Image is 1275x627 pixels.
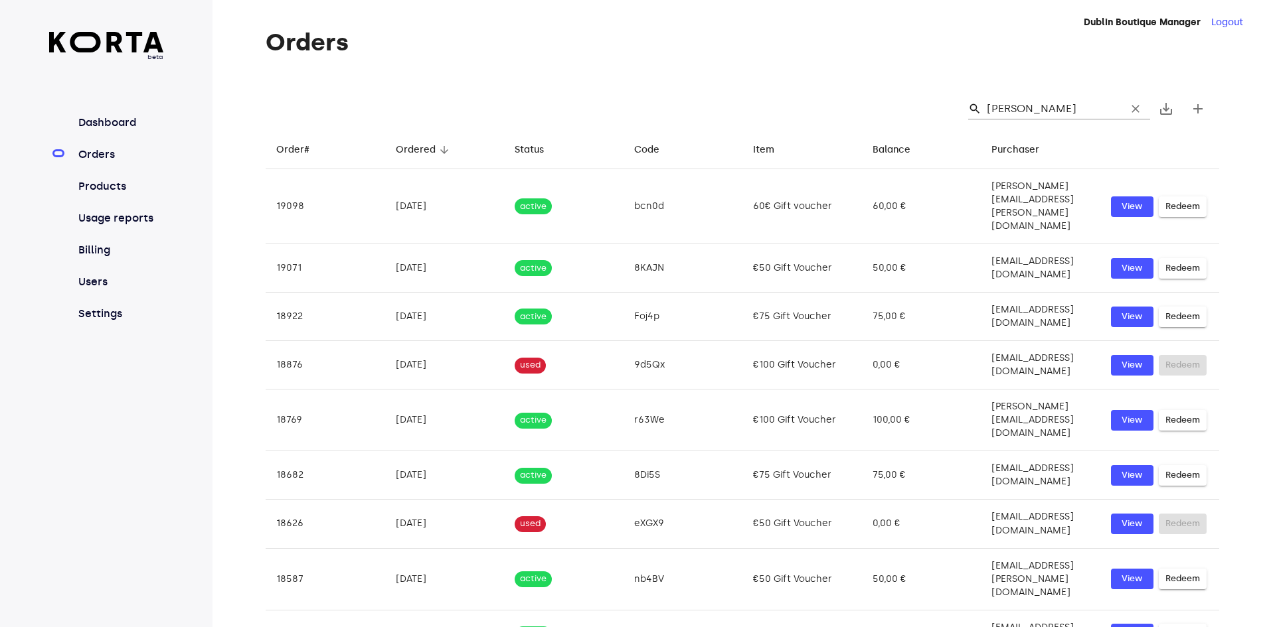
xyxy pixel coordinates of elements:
div: Purchaser [991,142,1039,158]
td: €100 Gift Voucher [742,341,862,389]
td: [EMAIL_ADDRESS][DOMAIN_NAME] [981,500,1100,548]
span: Redeem [1165,309,1200,324]
span: View [1118,468,1147,483]
span: View [1118,413,1147,428]
td: [DATE] [385,451,505,500]
span: Code [634,142,677,158]
td: €50 Gift Voucher [742,500,862,548]
td: 50,00 € [862,548,981,610]
div: Ordered [396,142,436,158]
td: 8Di5S [624,451,743,500]
span: View [1118,571,1147,587]
td: bcn0d [624,169,743,244]
td: [PERSON_NAME][EMAIL_ADDRESS][PERSON_NAME][DOMAIN_NAME] [981,169,1100,244]
td: 50,00 € [862,244,981,293]
td: nb4BV [624,548,743,610]
span: save_alt [1158,101,1174,117]
td: 18626 [266,500,385,548]
span: View [1118,358,1147,373]
td: Foj4p [624,293,743,341]
td: 18876 [266,341,385,389]
td: 19098 [266,169,385,244]
span: Balance [873,142,928,158]
a: Orders [76,147,164,163]
button: Redeem [1159,258,1207,279]
td: [DATE] [385,169,505,244]
a: Settings [76,306,164,322]
td: 18587 [266,548,385,610]
td: [EMAIL_ADDRESS][DOMAIN_NAME] [981,293,1100,341]
button: Logout [1211,16,1243,29]
td: 60€ Gift voucher [742,169,862,244]
span: Search [968,102,981,115]
td: €75 Gift Voucher [742,451,862,500]
td: 75,00 € [862,451,981,500]
span: used [515,359,546,372]
td: 100,00 € [862,389,981,451]
button: Redeem [1159,465,1207,486]
a: Billing [76,242,164,258]
a: beta [49,32,164,62]
span: arrow_downward [438,144,450,156]
td: [EMAIL_ADDRESS][DOMAIN_NAME] [981,244,1100,293]
button: Redeem [1159,569,1207,589]
button: View [1111,569,1153,589]
span: Item [753,142,792,158]
span: View [1118,199,1147,214]
span: used [515,518,546,530]
span: View [1118,516,1147,531]
span: Redeem [1165,468,1200,483]
td: [EMAIL_ADDRESS][DOMAIN_NAME] [981,451,1100,500]
span: active [515,262,552,275]
td: €100 Gift Voucher [742,389,862,451]
span: add [1190,101,1206,117]
td: eXGX9 [624,500,743,548]
td: 18769 [266,389,385,451]
td: 18922 [266,293,385,341]
td: 75,00 € [862,293,981,341]
span: Ordered [396,142,453,158]
td: [DATE] [385,244,505,293]
button: Redeem [1159,410,1207,431]
td: €50 Gift Voucher [742,244,862,293]
span: clear [1129,102,1142,115]
span: Redeem [1165,199,1200,214]
div: Balance [873,142,910,158]
button: Redeem [1159,196,1207,217]
td: [EMAIL_ADDRESS][PERSON_NAME][DOMAIN_NAME] [981,548,1100,610]
button: View [1111,465,1153,486]
span: View [1118,261,1147,276]
td: [EMAIL_ADDRESS][DOMAIN_NAME] [981,341,1100,389]
span: Redeem [1165,261,1200,276]
span: View [1118,309,1147,324]
td: 19071 [266,244,385,293]
td: €50 Gift Voucher [742,548,862,610]
span: active [515,414,552,427]
td: 0,00 € [862,341,981,389]
span: active [515,469,552,482]
div: Order# [276,142,309,158]
input: Search [987,98,1116,119]
button: View [1111,514,1153,534]
td: 9d5Qx [624,341,743,389]
span: active [515,311,552,323]
a: Usage reports [76,210,164,226]
a: Users [76,274,164,290]
button: View [1111,258,1153,279]
td: 8KAJN [624,244,743,293]
td: [DATE] [385,389,505,451]
a: Dashboard [76,115,164,131]
a: View [1111,307,1153,327]
span: Status [515,142,561,158]
button: View [1111,196,1153,217]
button: View [1111,410,1153,431]
span: Purchaser [991,142,1057,158]
button: View [1111,355,1153,376]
